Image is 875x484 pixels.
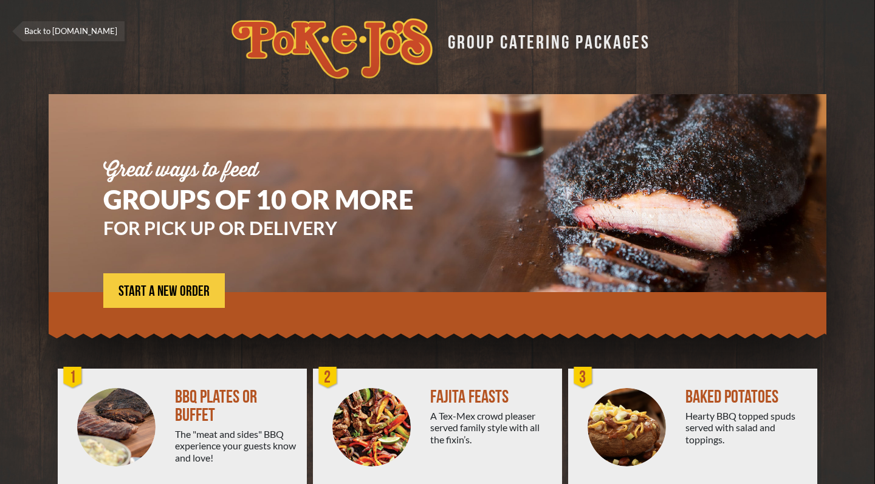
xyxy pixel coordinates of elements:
[685,388,808,406] div: BAKED POTATOES
[103,161,450,180] div: Great ways to feed
[571,366,595,390] div: 3
[316,366,340,390] div: 2
[103,273,225,308] a: START A NEW ORDER
[175,428,297,463] div: The "meat and sides" BBQ experience your guests know and love!
[588,388,666,466] img: PEJ-Baked-Potato.png
[175,388,297,424] div: BBQ PLATES OR BUFFET
[103,186,450,213] h1: GROUPS OF 10 OR MORE
[332,388,411,466] img: PEJ-Fajitas.png
[103,219,450,237] h3: FOR PICK UP OR DELIVERY
[12,21,125,41] a: Back to [DOMAIN_NAME]
[439,28,650,52] div: GROUP CATERING PACKAGES
[77,388,156,466] img: PEJ-BBQ-Buffet.png
[430,388,552,406] div: FAJITA FEASTS
[430,410,552,445] div: A Tex-Mex crowd pleaser served family style with all the fixin’s.
[118,284,210,299] span: START A NEW ORDER
[61,366,85,390] div: 1
[685,410,808,445] div: Hearty BBQ topped spuds served with salad and toppings.
[232,18,433,79] img: logo.svg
